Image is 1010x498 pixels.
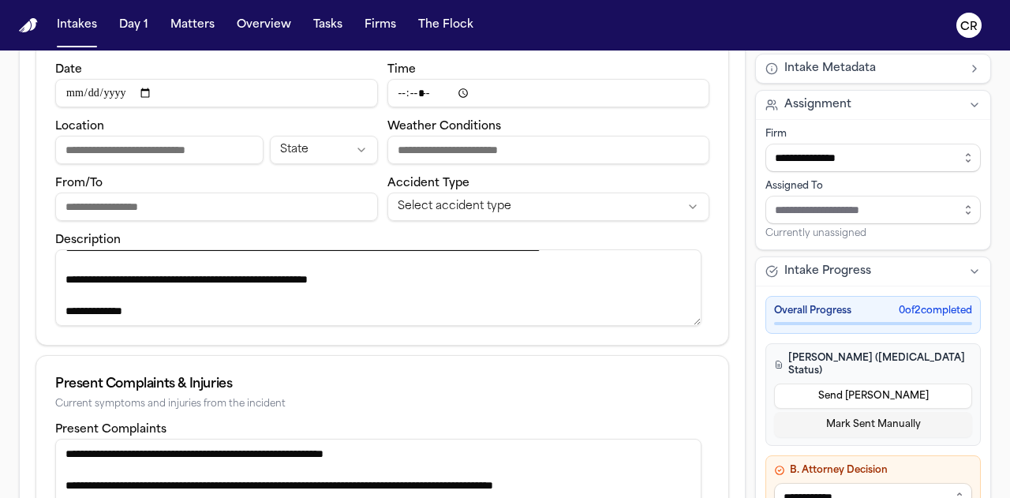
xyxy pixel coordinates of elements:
[164,11,221,39] button: Matters
[784,264,871,279] span: Intake Progress
[756,257,990,286] button: Intake Progress
[307,11,349,39] button: Tasks
[784,97,851,113] span: Assignment
[765,144,981,172] input: Select firm
[774,464,972,477] h4: B. Attorney Decision
[113,11,155,39] button: Day 1
[55,64,82,76] label: Date
[765,128,981,140] div: Firm
[774,352,972,377] h4: [PERSON_NAME] ([MEDICAL_DATA] Status)
[19,18,38,33] a: Home
[765,196,981,224] input: Assign to staff member
[55,178,103,189] label: From/To
[55,136,264,164] input: Incident location
[774,412,972,437] button: Mark Sent Manually
[55,234,121,246] label: Description
[50,11,103,39] button: Intakes
[765,227,866,240] span: Currently unassigned
[412,11,480,39] button: The Flock
[387,136,710,164] input: Weather conditions
[765,180,981,193] div: Assigned To
[270,136,377,164] button: Incident state
[387,79,710,107] input: Incident time
[230,11,297,39] button: Overview
[774,305,851,317] span: Overall Progress
[387,121,501,133] label: Weather Conditions
[55,121,104,133] label: Location
[55,79,378,107] input: Incident date
[19,18,38,33] img: Finch Logo
[784,61,876,77] span: Intake Metadata
[55,399,709,410] div: Current symptoms and injuries from the incident
[756,54,990,83] button: Intake Metadata
[55,375,709,394] div: Present Complaints & Injuries
[756,91,990,119] button: Assignment
[387,64,416,76] label: Time
[55,424,166,436] label: Present Complaints
[55,249,701,326] textarea: Incident description
[387,178,469,189] label: Accident Type
[358,11,402,39] button: Firms
[55,193,378,221] input: From/To destination
[899,305,972,317] span: 0 of 2 completed
[774,384,972,409] button: Send [PERSON_NAME]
